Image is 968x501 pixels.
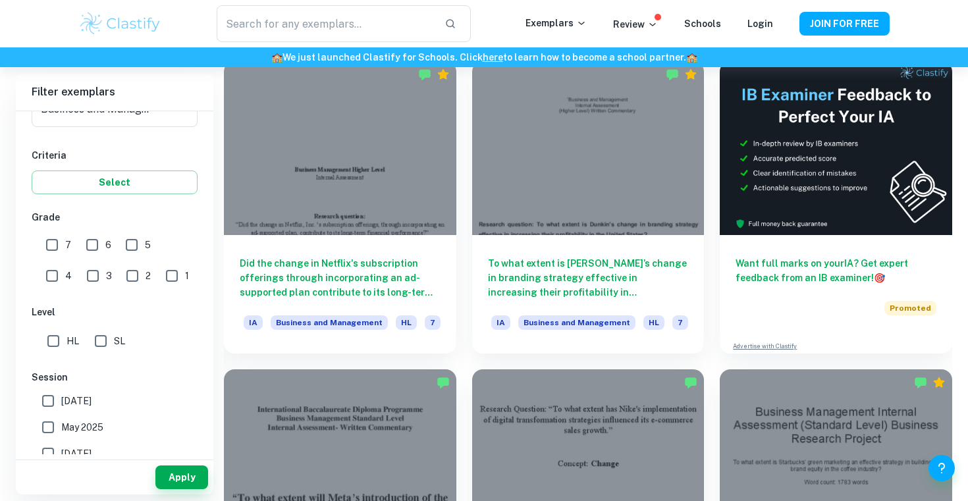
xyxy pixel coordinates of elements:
[684,68,697,81] div: Premium
[271,52,282,63] span: 🏫
[518,315,635,330] span: Business and Management
[271,315,388,330] span: Business and Management
[185,269,189,283] span: 1
[613,17,658,32] p: Review
[65,269,72,283] span: 4
[525,16,587,30] p: Exemplars
[105,238,111,252] span: 6
[32,148,198,163] h6: Criteria
[224,61,456,354] a: Did the change in Netflix's subscription offerings through incorporating an ad-supported plan con...
[747,18,773,29] a: Login
[928,455,955,481] button: Help and Feedback
[733,342,797,351] a: Advertise with Clastify
[3,50,965,65] h6: We just launched Clastify for Schools. Click to learn how to become a school partner.
[488,256,689,300] h6: To what extent is [PERSON_NAME]’s change in branding strategy effective in increasing their profi...
[65,238,71,252] span: 7
[106,269,112,283] span: 3
[396,315,417,330] span: HL
[61,394,92,408] span: [DATE]
[437,376,450,389] img: Marked
[32,210,198,224] h6: Grade
[146,269,151,283] span: 2
[720,61,952,235] img: Thumbnail
[720,61,952,354] a: Want full marks on yourIA? Get expert feedback from an IB examiner!PromotedAdvertise with Clastify
[491,315,510,330] span: IA
[643,315,664,330] span: HL
[472,61,705,354] a: To what extent is [PERSON_NAME]’s change in branding strategy effective in increasing their profi...
[145,238,151,252] span: 5
[418,68,431,81] img: Marked
[666,68,679,81] img: Marked
[114,334,125,348] span: SL
[32,370,198,384] h6: Session
[884,301,936,315] span: Promoted
[240,256,441,300] h6: Did the change in Netflix's subscription offerings through incorporating an ad-supported plan con...
[932,376,946,389] div: Premium
[155,465,208,489] button: Apply
[684,376,697,389] img: Marked
[874,273,885,283] span: 🎯
[61,420,103,435] span: May 2025
[437,68,450,81] div: Premium
[78,11,162,37] img: Clastify logo
[483,52,503,63] a: here
[736,256,936,285] h6: Want full marks on your IA ? Get expert feedback from an IB examiner!
[686,52,697,63] span: 🏫
[32,171,198,194] button: Select
[244,315,263,330] span: IA
[16,74,213,111] h6: Filter exemplars
[61,446,92,461] span: [DATE]
[672,315,688,330] span: 7
[799,12,890,36] button: JOIN FOR FREE
[67,334,79,348] span: HL
[217,5,434,42] input: Search for any exemplars...
[425,315,441,330] span: 7
[684,18,721,29] a: Schools
[32,305,198,319] h6: Level
[914,376,927,389] img: Marked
